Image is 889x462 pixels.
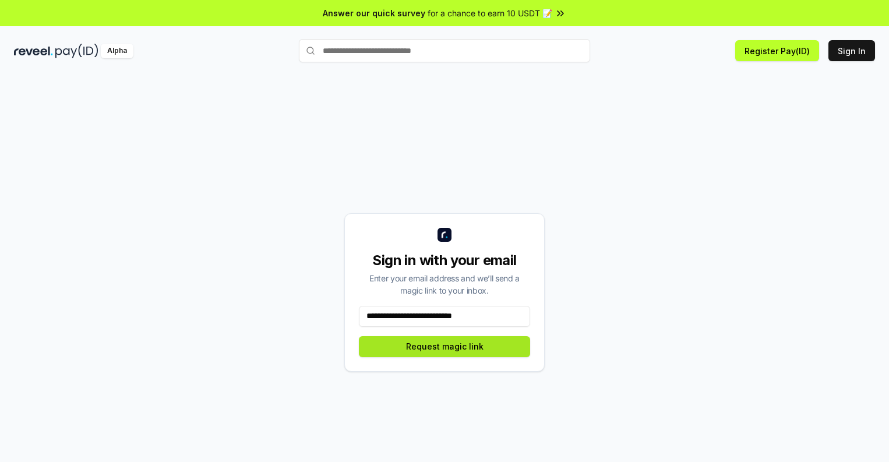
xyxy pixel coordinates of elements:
img: pay_id [55,44,98,58]
img: logo_small [438,228,451,242]
span: for a chance to earn 10 USDT 📝 [428,7,552,19]
img: reveel_dark [14,44,53,58]
span: Answer our quick survey [323,7,425,19]
button: Request magic link [359,336,530,357]
div: Sign in with your email [359,251,530,270]
button: Sign In [828,40,875,61]
button: Register Pay(ID) [735,40,819,61]
div: Alpha [101,44,133,58]
div: Enter your email address and we’ll send a magic link to your inbox. [359,272,530,297]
